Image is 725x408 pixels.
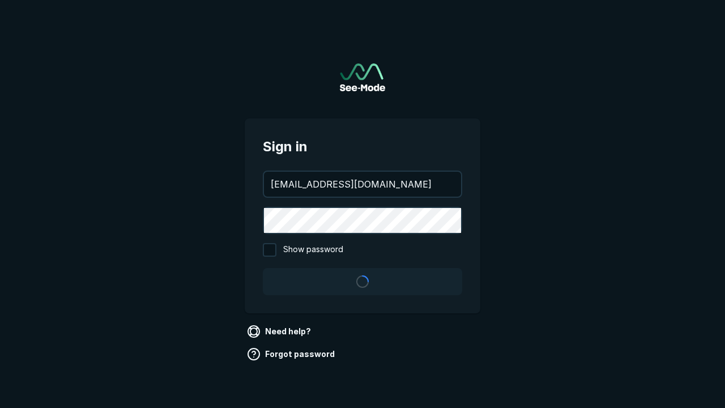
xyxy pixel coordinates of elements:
a: Need help? [245,322,315,341]
span: Show password [283,243,343,257]
a: Go to sign in [340,63,385,91]
input: your@email.com [264,172,461,197]
img: See-Mode Logo [340,63,385,91]
span: Sign in [263,137,462,157]
a: Forgot password [245,345,339,363]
